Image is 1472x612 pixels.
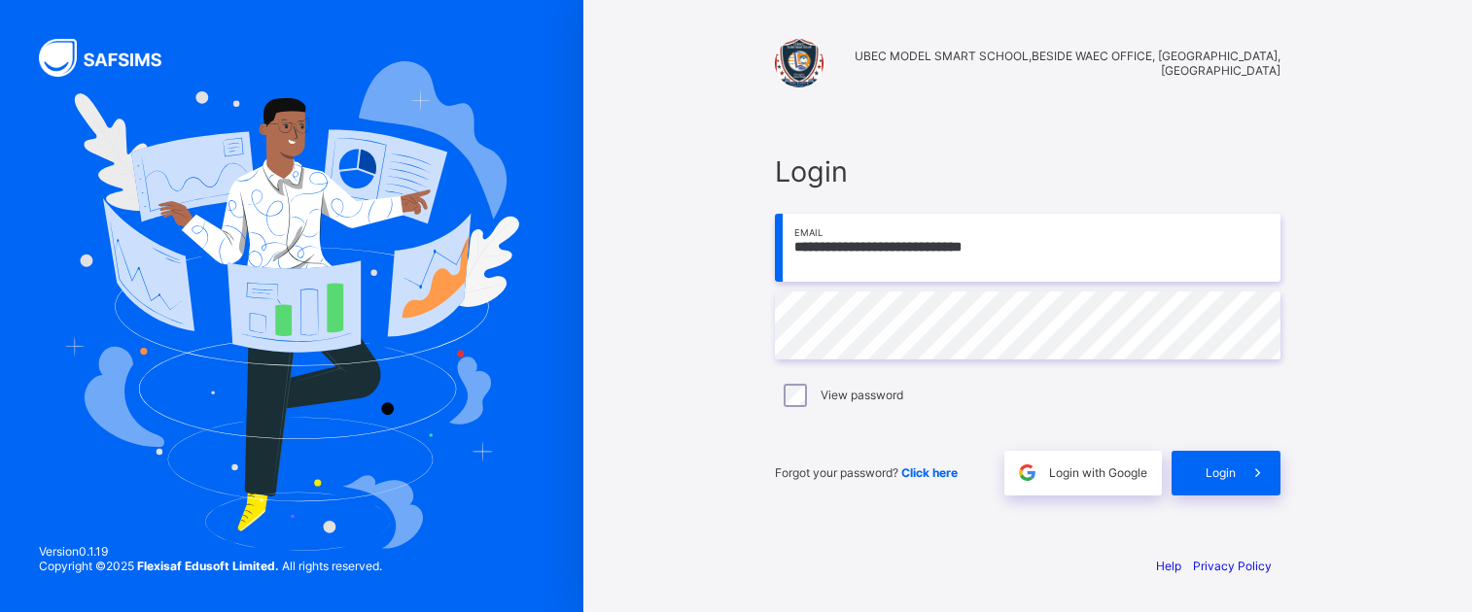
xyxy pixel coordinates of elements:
a: Privacy Policy [1193,559,1272,573]
img: Hero Image [64,61,520,551]
span: UBEC MODEL SMART SCHOOL,BESIDE WAEC OFFICE, [GEOGRAPHIC_DATA],[GEOGRAPHIC_DATA] [833,49,1280,78]
span: Login [775,154,1280,188]
img: google.396cfc9801f0270233282035f929180a.svg [1016,461,1038,484]
span: Login [1206,465,1236,480]
span: Copyright © 2025 All rights reserved. [39,559,382,573]
a: Help [1156,559,1181,573]
span: Version 0.1.19 [39,544,382,559]
label: View password [821,388,903,402]
span: Login with Google [1049,465,1147,480]
strong: Flexisaf Edusoft Limited. [137,559,279,573]
span: Forgot your password? [775,465,958,480]
img: SAFSIMS Logo [39,39,185,77]
a: Click here [901,465,958,480]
